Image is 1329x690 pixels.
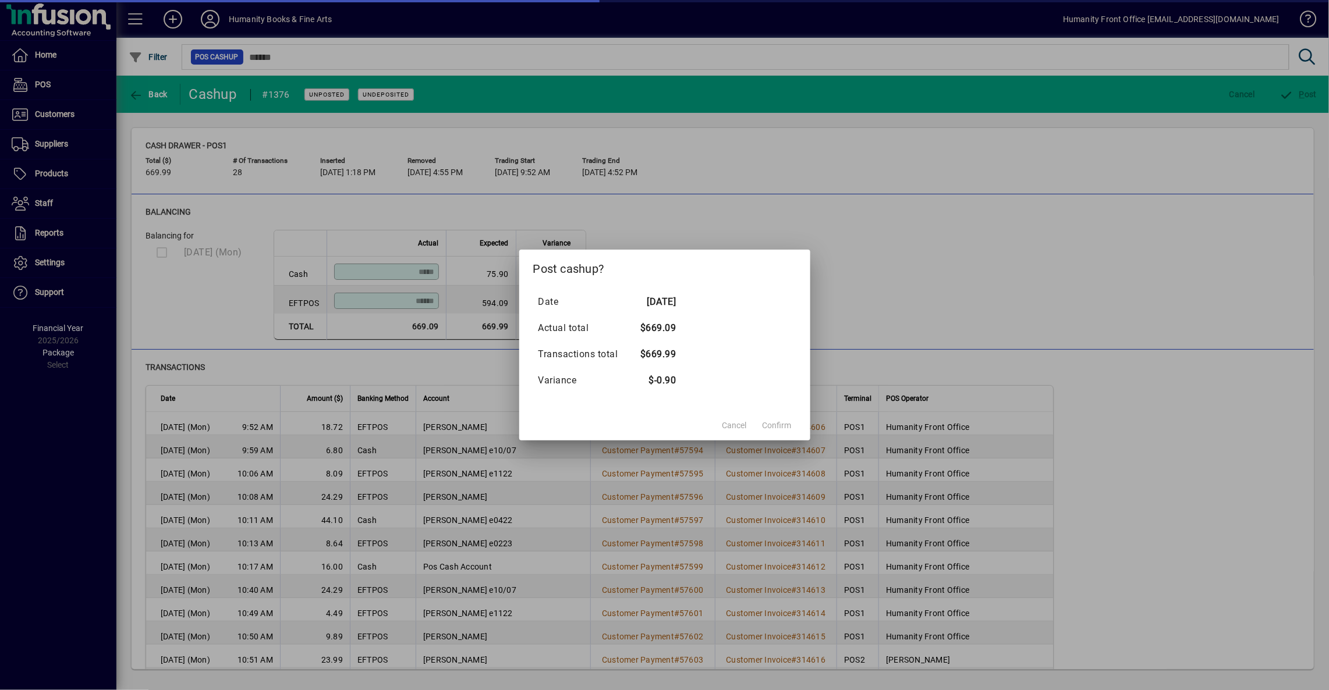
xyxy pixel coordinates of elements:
[630,341,676,367] td: $669.99
[630,289,676,315] td: [DATE]
[519,250,810,283] h2: Post cashup?
[630,367,676,393] td: $-0.90
[630,315,676,341] td: $669.09
[538,289,630,315] td: Date
[538,341,630,367] td: Transactions total
[538,367,630,393] td: Variance
[538,315,630,341] td: Actual total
